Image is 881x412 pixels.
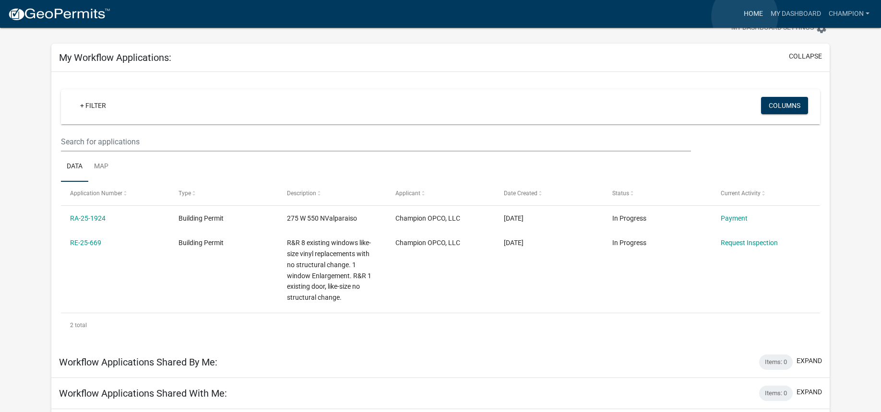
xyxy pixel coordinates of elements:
datatable-header-cell: Description [278,182,386,205]
input: Search for applications [61,132,691,152]
a: Champion [825,5,873,23]
span: Application Number [70,190,122,197]
div: Items: 0 [759,354,793,370]
i: settings [816,23,827,34]
span: Building Permit [179,214,224,222]
span: 275 W 550 NValparaiso [287,214,357,222]
a: RE-25-669 [70,239,101,247]
span: Current Activity [721,190,761,197]
span: Status [612,190,629,197]
button: expand [797,356,822,366]
span: 05/01/2025 [504,239,524,247]
span: Champion OPCO, LLC [395,214,460,222]
a: RA-25-1924 [70,214,106,222]
span: 10/01/2025 [504,214,524,222]
button: Columns [761,97,808,114]
a: Payment [721,214,748,222]
a: + Filter [72,97,114,114]
button: collapse [789,51,822,61]
h5: Workflow Applications Shared With Me: [59,388,227,399]
datatable-header-cell: Type [169,182,278,205]
span: Building Permit [179,239,224,247]
datatable-header-cell: Applicant [386,182,495,205]
span: R&R 8 existing windows like-size vinyl replacements with no structural change. 1 window Enlargeme... [287,239,371,301]
span: Description [287,190,316,197]
datatable-header-cell: Application Number [61,182,169,205]
a: Data [61,152,88,182]
div: Items: 0 [759,386,793,401]
span: In Progress [612,239,646,247]
span: In Progress [612,214,646,222]
a: My Dashboard [767,5,825,23]
a: Map [88,152,114,182]
div: 2 total [61,313,820,337]
span: Champion OPCO, LLC [395,239,460,247]
div: collapse [51,72,830,347]
datatable-header-cell: Current Activity [712,182,820,205]
datatable-header-cell: Date Created [495,182,603,205]
span: Date Created [504,190,537,197]
button: expand [797,387,822,397]
span: Applicant [395,190,420,197]
a: Request Inspection [721,239,778,247]
span: Type [179,190,191,197]
a: Home [740,5,767,23]
h5: Workflow Applications Shared By Me: [59,356,217,368]
h5: My Workflow Applications: [59,52,171,63]
datatable-header-cell: Status [603,182,712,205]
button: My Dashboard Settingssettings [724,19,835,37]
span: My Dashboard Settings [731,23,814,34]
